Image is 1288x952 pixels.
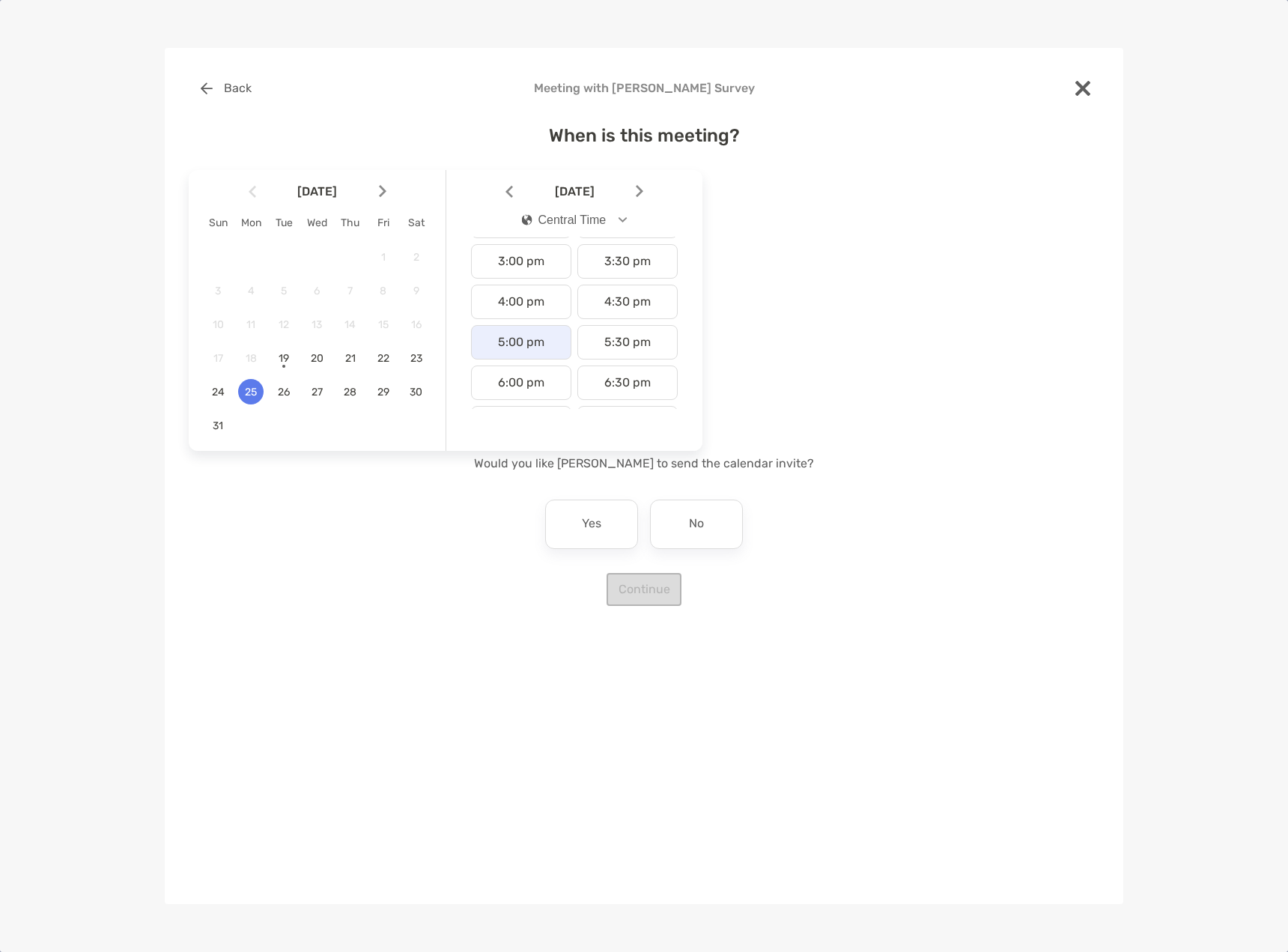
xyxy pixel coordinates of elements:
[522,213,607,227] div: Central Time
[471,244,571,279] div: 3:00 pm
[619,217,628,222] img: Open dropdown arrow
[404,285,429,297] span: 9
[404,352,429,365] span: 23
[371,386,396,398] span: 29
[304,386,329,398] span: 27
[189,454,1099,473] p: Would you like [PERSON_NAME] to send the calendar invite?
[577,406,678,440] div: 7:30 pm
[205,419,231,432] span: 31
[189,81,1099,95] h4: Meeting with [PERSON_NAME] Survey
[471,285,571,319] div: 4:00 pm
[404,318,429,331] span: 16
[205,318,231,331] span: 10
[577,244,678,279] div: 3:30 pm
[271,285,297,297] span: 5
[338,386,363,398] span: 28
[234,216,267,229] div: Mon
[238,318,264,331] span: 11
[304,285,329,297] span: 6
[205,285,231,297] span: 3
[259,184,376,198] span: [DATE]
[582,512,601,536] p: Yes
[379,185,386,198] img: Arrow icon
[238,285,264,297] span: 4
[189,72,263,105] button: Back
[338,285,363,297] span: 7
[471,406,571,440] div: 7:00 pm
[471,366,571,400] div: 6:00 pm
[304,318,329,331] span: 13
[271,352,297,365] span: 19
[371,285,396,297] span: 8
[201,216,234,229] div: Sun
[201,82,213,94] img: button icon
[338,318,363,331] span: 14
[334,216,367,229] div: Thu
[367,216,400,229] div: Fri
[271,318,297,331] span: 12
[1075,81,1090,96] img: close modal
[404,251,429,264] span: 2
[271,386,297,398] span: 26
[577,285,678,319] div: 4:30 pm
[577,325,678,360] div: 5:30 pm
[304,352,329,365] span: 20
[505,185,513,198] img: Arrow icon
[371,251,396,264] span: 1
[400,216,433,229] div: Sat
[471,325,571,360] div: 5:00 pm
[371,318,396,331] span: 15
[522,214,532,225] img: icon
[509,203,640,237] button: iconCentral Time
[238,352,264,365] span: 18
[249,185,256,198] img: Arrow icon
[205,386,231,398] span: 24
[371,352,396,365] span: 22
[577,366,678,400] div: 6:30 pm
[300,216,333,229] div: Wed
[205,352,231,365] span: 17
[338,352,363,365] span: 21
[189,125,1099,146] h4: When is this meeting?
[636,185,643,198] img: Arrow icon
[404,386,429,398] span: 30
[689,512,704,536] p: No
[516,184,633,198] span: [DATE]
[267,216,300,229] div: Tue
[238,386,264,398] span: 25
